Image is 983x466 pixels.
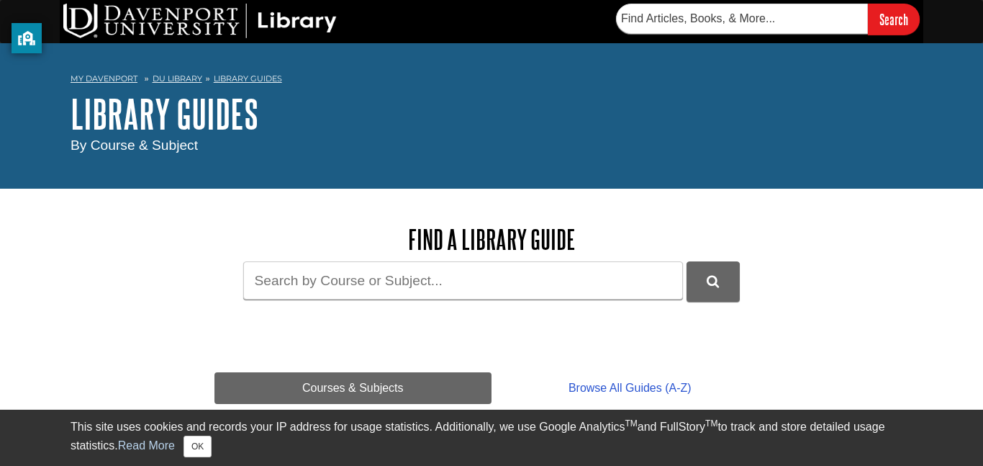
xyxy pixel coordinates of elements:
div: By Course & Subject [71,135,912,156]
form: Searches DU Library's articles, books, and more [616,4,920,35]
a: Library Guides [214,73,282,84]
i: Search Library Guides [707,275,719,288]
a: Courses & Subjects [214,372,491,404]
button: Close [184,436,212,457]
h1: Library Guides [71,92,912,135]
h2: Find a Library Guide [214,225,769,254]
img: DU Library [63,4,337,38]
sup: TM [625,418,637,429]
a: Browse All Guides (A-Z) [491,372,769,404]
input: Search [868,4,920,35]
input: Search by Course or Subject... [243,261,683,300]
nav: breadcrumb [71,69,912,92]
sup: TM [705,418,717,429]
button: privacy banner [12,23,42,53]
a: Read More [118,439,175,452]
input: Find Articles, Books, & More... [616,4,868,34]
a: DU Library [153,73,202,84]
div: This site uses cookies and records your IP address for usage statistics. Additionally, we use Goo... [71,418,912,457]
a: My Davenport [71,73,137,85]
